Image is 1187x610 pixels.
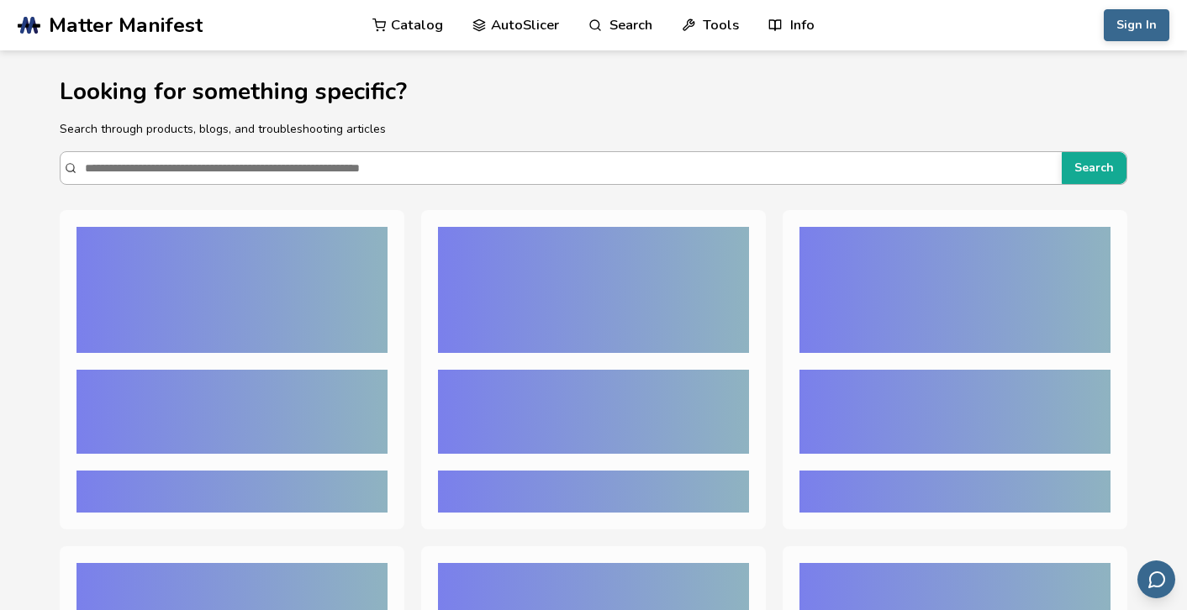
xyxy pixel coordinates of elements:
[49,13,203,37] span: Matter Manifest
[60,120,1128,138] p: Search through products, blogs, and troubleshooting articles
[85,153,1054,183] input: Search
[1104,9,1169,41] button: Sign In
[60,79,1128,105] h1: Looking for something specific?
[1137,560,1175,598] button: Send feedback via email
[1062,152,1126,184] button: Search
